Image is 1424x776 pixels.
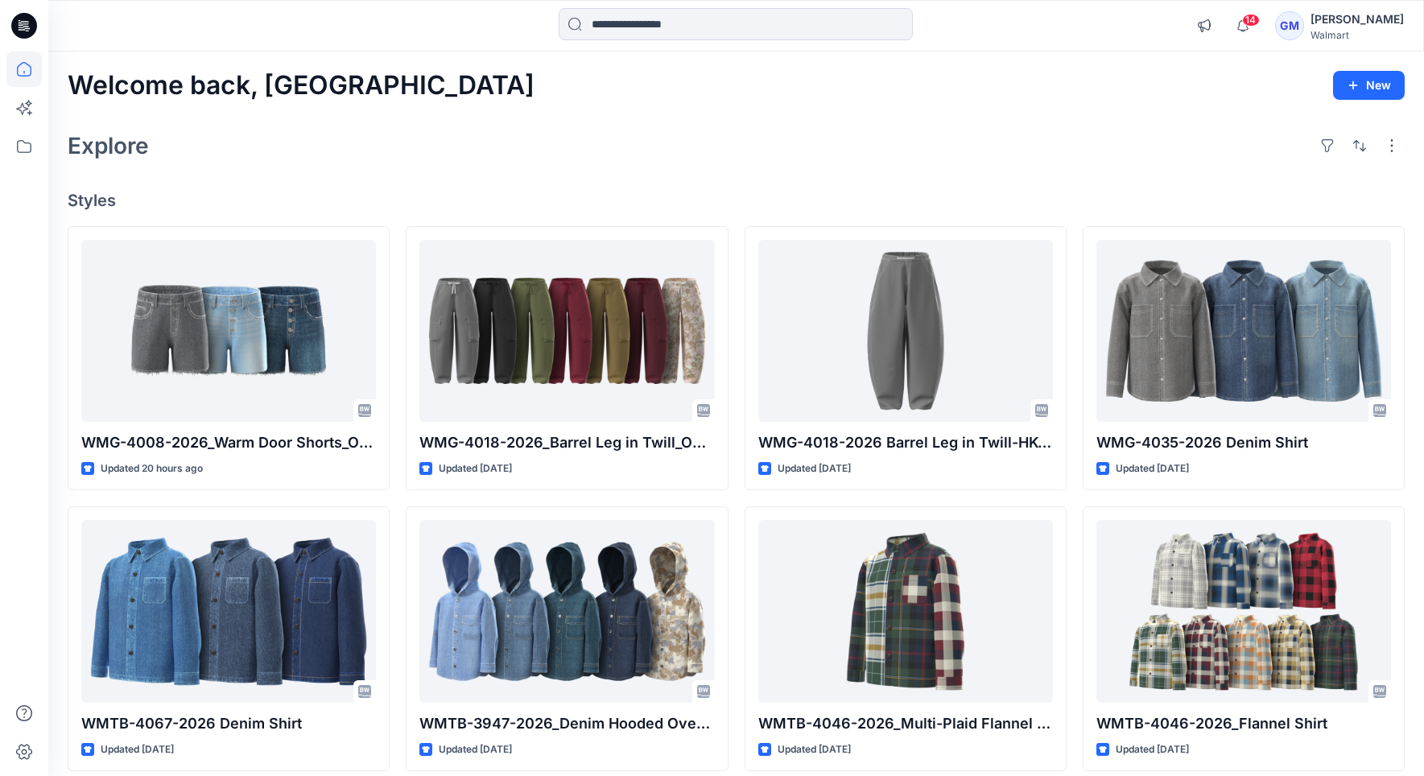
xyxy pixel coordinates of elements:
[1096,712,1391,735] p: WMTB-4046-2026_Flannel Shirt
[1096,240,1391,422] a: WMG-4035-2026 Denim Shirt
[81,712,376,735] p: WMTB-4067-2026 Denim Shirt
[81,520,376,702] a: WMTB-4067-2026 Denim Shirt
[1242,14,1260,27] span: 14
[1275,11,1304,40] div: GM
[778,460,851,477] p: Updated [DATE]
[1310,10,1404,29] div: [PERSON_NAME]
[419,240,714,422] a: WMG-4018-2026_Barrel Leg in Twill_Opt 2-HK Version-Styling
[1333,71,1405,100] button: New
[68,71,535,101] h2: Welcome back, [GEOGRAPHIC_DATA]
[1116,741,1189,758] p: Updated [DATE]
[439,741,512,758] p: Updated [DATE]
[101,741,174,758] p: Updated [DATE]
[419,712,714,735] p: WMTB-3947-2026_Denim Hooded Overshirt
[778,741,851,758] p: Updated [DATE]
[419,520,714,702] a: WMTB-3947-2026_Denim Hooded Overshirt
[81,431,376,454] p: WMG-4008-2026_Warm Door Shorts_Opt1
[758,712,1053,735] p: WMTB-4046-2026_Multi-Plaid Flannel Shirt
[101,460,203,477] p: Updated 20 hours ago
[68,191,1405,210] h4: Styles
[68,133,149,159] h2: Explore
[758,431,1053,454] p: WMG-4018-2026 Barrel Leg in Twill-HK-With SS
[81,240,376,422] a: WMG-4008-2026_Warm Door Shorts_Opt1
[439,460,512,477] p: Updated [DATE]
[419,431,714,454] p: WMG-4018-2026_Barrel Leg in Twill_Opt 2-HK Version-Styling
[1096,520,1391,702] a: WMTB-4046-2026_Flannel Shirt
[1116,460,1189,477] p: Updated [DATE]
[758,520,1053,702] a: WMTB-4046-2026_Multi-Plaid Flannel Shirt
[758,240,1053,422] a: WMG-4018-2026 Barrel Leg in Twill-HK-With SS
[1096,431,1391,454] p: WMG-4035-2026 Denim Shirt
[1310,29,1404,41] div: Walmart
